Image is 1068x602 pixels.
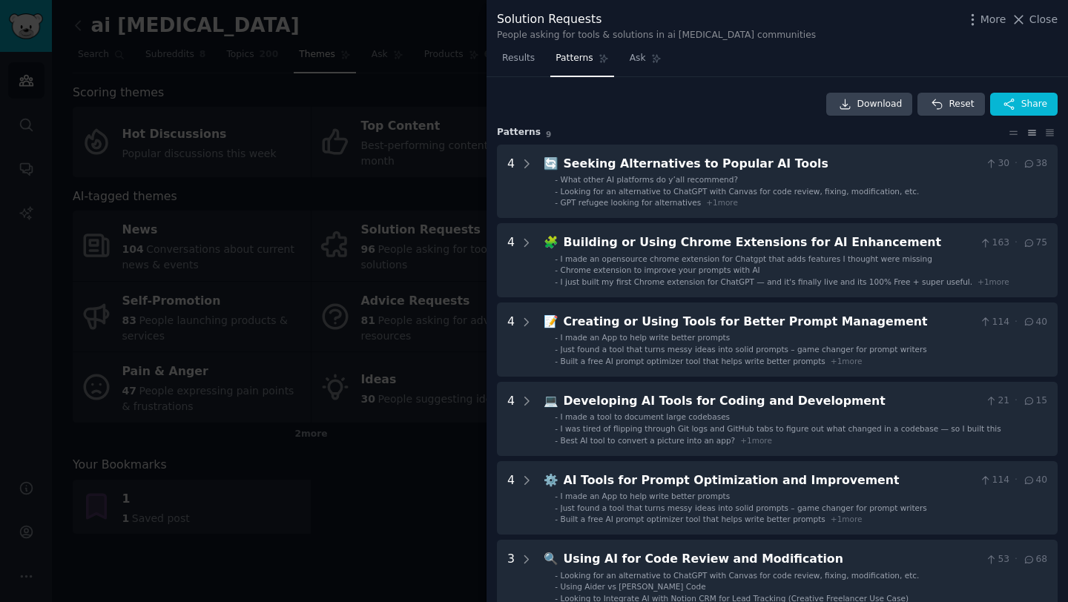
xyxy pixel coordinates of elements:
span: 114 [979,474,1009,487]
div: AI Tools for Prompt Optimization and Improvement [564,472,975,490]
button: Close [1011,12,1058,27]
span: Results [502,52,535,65]
span: + 1 more [831,515,863,523]
span: 9 [546,130,551,139]
a: Ask [624,47,667,77]
span: · [1015,157,1018,171]
div: 4 [507,472,515,525]
a: Patterns [550,47,613,77]
span: I just built my first Chrome extension for ChatGPT — and it's finally live and its 100% Free + su... [561,277,973,286]
span: + 1 more [831,357,863,365]
span: More [980,12,1006,27]
span: 15 [1023,394,1047,408]
span: Just found a tool that turns messy ideas into solid prompts – game changer for prompt writers [561,503,927,512]
span: I made an App to help write better prompts [561,333,731,342]
span: 🔍 [544,552,558,566]
div: - [555,265,558,275]
div: - [555,491,558,501]
span: 21 [985,394,1009,408]
span: 🔄 [544,156,558,171]
span: · [1015,236,1018,250]
div: - [555,186,558,196]
span: Reset [949,98,974,111]
span: 40 [1023,474,1047,487]
span: I was tired of flipping through Git logs and GitHub tabs to figure out what changed in a codebase... [561,424,1001,433]
span: Built a free AI prompt optimizer tool that helps write better prompts [561,515,825,523]
div: - [555,581,558,592]
div: - [555,411,558,422]
span: 114 [979,316,1009,329]
div: - [555,435,558,446]
div: - [555,514,558,524]
span: I made a tool to document large codebases [561,412,731,421]
span: 30 [985,157,1009,171]
div: - [555,570,558,580]
div: - [555,277,558,287]
a: Results [497,47,540,77]
span: + 1 more [706,198,738,207]
div: 4 [507,234,515,287]
span: Best AI tool to convert a picture into an app? [561,436,736,445]
a: Download [826,93,913,116]
button: More [965,12,1006,27]
div: 4 [507,313,515,366]
div: Solution Requests [497,10,816,29]
span: I made an App to help write better prompts [561,492,731,500]
span: Download [857,98,903,111]
div: Creating or Using Tools for Better Prompt Management [564,313,975,331]
span: Built a free AI prompt optimizer tool that helps write better prompts [561,357,825,365]
div: - [555,344,558,354]
span: 💻 [544,394,558,408]
span: 53 [985,553,1009,566]
div: - [555,423,558,434]
span: + 1 more [978,277,1009,286]
div: Developing AI Tools for Coding and Development [564,392,980,411]
span: 🧩 [544,235,558,249]
span: + 1 more [740,436,772,445]
div: - [555,503,558,513]
span: · [1015,553,1018,566]
span: 38 [1023,157,1047,171]
span: Pattern s [497,126,541,139]
span: · [1015,316,1018,329]
div: 4 [507,392,515,446]
span: 40 [1023,316,1047,329]
button: Share [990,93,1058,116]
span: Ask [630,52,646,65]
span: GPT refugee looking for alternatives [561,198,702,207]
span: 163 [979,236,1009,250]
div: 4 [507,155,515,208]
span: Patterns [556,52,593,65]
span: What other AI platforms do y’all recommend? [561,175,738,184]
span: · [1015,394,1018,408]
div: - [555,254,558,264]
span: ⚙️ [544,473,558,487]
button: Reset [917,93,984,116]
span: 68 [1023,553,1047,566]
div: Using AI for Code Review and Modification [564,550,980,569]
div: Seeking Alternatives to Popular AI Tools [564,155,980,173]
span: 📝 [544,314,558,328]
div: - [555,174,558,185]
span: Using Aider vs [PERSON_NAME] Code [561,582,706,591]
span: Close [1029,12,1058,27]
span: · [1015,474,1018,487]
span: Chrome extension to improve your prompts with AI [561,265,760,274]
span: Looking for an alternative to ChatGPT with Canvas for code review, fixing, modification, etc. [561,187,920,196]
div: People asking for tools & solutions in ai [MEDICAL_DATA] communities [497,29,816,42]
div: Building or Using Chrome Extensions for AI Enhancement [564,234,975,252]
span: 75 [1023,236,1047,250]
span: I made an opensource chrome extension for Chatgpt that adds features I thought were missing [561,254,932,263]
div: - [555,197,558,208]
div: - [555,356,558,366]
div: - [555,332,558,343]
span: Share [1021,98,1047,111]
span: Just found a tool that turns messy ideas into solid prompts – game changer for prompt writers [561,345,927,354]
span: Looking for an alternative to ChatGPT with Canvas for code review, fixing, modification, etc. [561,571,920,580]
